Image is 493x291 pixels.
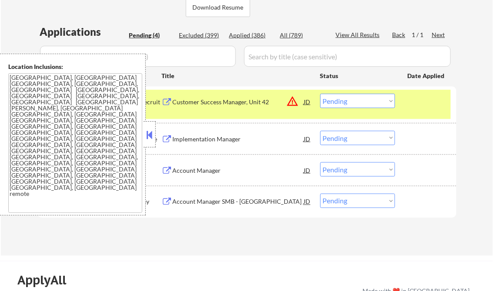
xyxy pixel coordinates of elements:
[173,98,304,106] div: Customer Success Manager, Unit 42
[17,273,76,288] div: ApplyAll
[40,27,126,37] div: Applications
[432,31,446,39] div: Next
[408,72,446,80] div: Date Applied
[8,62,142,71] div: Location Inclusions:
[179,31,223,40] div: Excluded (399)
[40,46,236,67] input: Search by company (case sensitive)
[336,31,382,39] div: View All Results
[392,31,406,39] div: Back
[173,166,304,175] div: Account Manager
[229,31,273,40] div: Applied (386)
[173,198,304,206] div: Account Manager SMB - [GEOGRAPHIC_DATA]
[129,31,173,40] div: Pending (4)
[303,94,312,110] div: JD
[162,72,312,80] div: Title
[303,131,312,147] div: JD
[287,95,299,107] button: warning_amber
[303,194,312,209] div: JD
[173,135,304,144] div: Implementation Manager
[412,31,432,39] div: 1 / 1
[244,46,451,67] input: Search by title (case sensitive)
[303,162,312,178] div: JD
[320,68,395,83] div: Status
[280,31,324,40] div: All (789)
